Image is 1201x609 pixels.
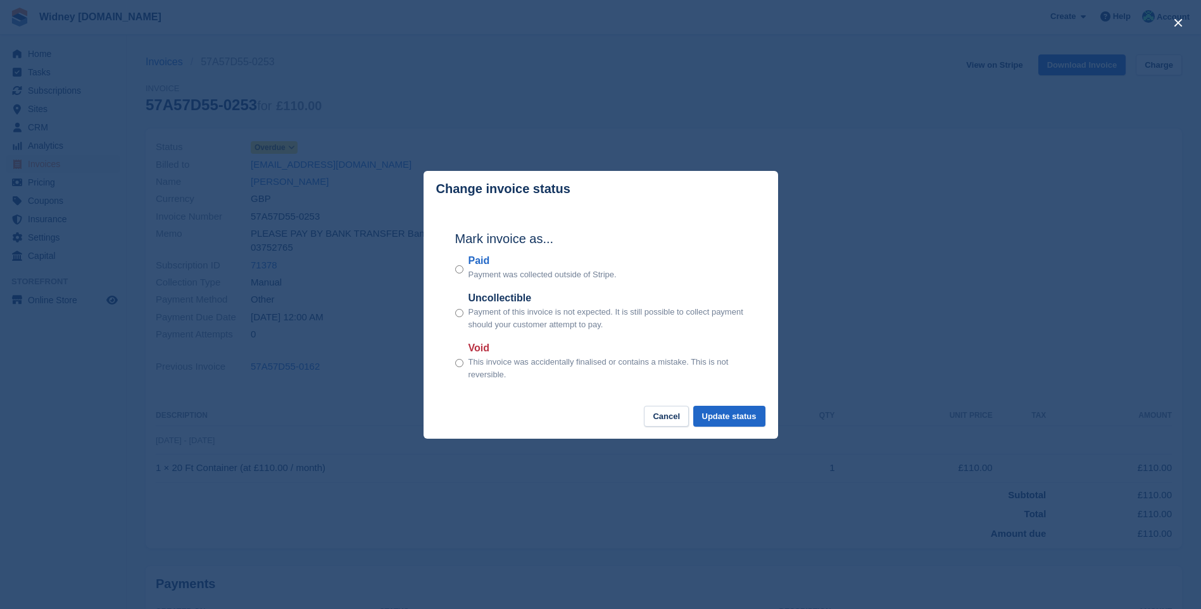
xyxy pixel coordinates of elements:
button: close [1168,13,1188,33]
label: Uncollectible [468,291,746,306]
button: Cancel [644,406,689,427]
label: Paid [468,253,617,268]
p: Payment of this invoice is not expected. It is still possible to collect payment should your cust... [468,306,746,330]
button: Update status [693,406,765,427]
p: This invoice was accidentally finalised or contains a mistake. This is not reversible. [468,356,746,380]
p: Payment was collected outside of Stripe. [468,268,617,281]
p: Change invoice status [436,182,570,196]
h2: Mark invoice as... [455,229,746,248]
label: Void [468,341,746,356]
